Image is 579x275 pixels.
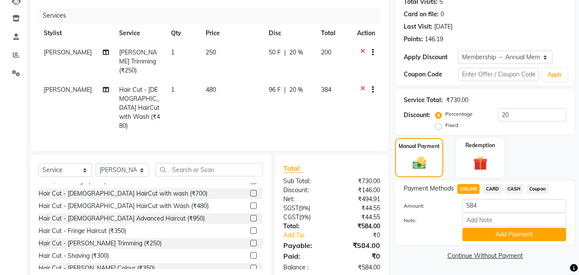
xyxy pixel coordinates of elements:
[39,251,109,260] div: Hair Cut - Shaving (₹300)
[457,184,480,194] span: ONLINE
[283,213,299,221] span: CGST
[39,202,209,211] div: Hair Cut - [DEMOGRAPHIC_DATA] HairCut with Wash (₹480)
[404,35,423,44] div: Points:
[321,86,331,94] span: 384
[332,177,387,186] div: ₹730.00
[39,24,114,43] th: Stylist
[39,264,155,273] div: Hair Cut - [PERSON_NAME] Colour (₹350)
[39,214,205,223] div: Hair Cut - [DEMOGRAPHIC_DATA] Advanced Haircut (₹950)
[277,222,332,231] div: Total:
[543,68,567,81] button: Apply
[284,48,286,57] span: |
[277,263,332,272] div: Balance :
[277,204,332,213] div: ( )
[277,231,341,240] a: Add Tip
[469,154,492,172] img: _gift.svg
[341,231,387,240] div: ₹0
[404,53,458,62] div: Apply Discount
[397,202,456,210] label: Amount:
[277,240,332,251] div: Payable:
[404,111,430,120] div: Discount:
[206,86,216,94] span: 480
[425,35,443,44] div: 146.19
[465,142,495,149] label: Redemption
[321,48,331,56] span: 200
[171,48,174,56] span: 1
[462,199,566,212] input: Amount
[404,96,443,105] div: Service Total:
[332,240,387,251] div: ₹584.00
[332,222,387,231] div: ₹584.00
[264,24,316,43] th: Disc
[332,263,387,272] div: ₹584.00
[44,48,92,56] span: [PERSON_NAME]
[269,85,281,94] span: 96 F
[119,86,160,130] span: Hair Cut - [DEMOGRAPHIC_DATA] HairCut with Wash (₹480)
[404,22,432,31] div: Last Visit:
[332,204,387,213] div: ₹44.55
[505,184,523,194] span: CASH
[441,10,444,19] div: 0
[434,22,453,31] div: [DATE]
[332,251,387,261] div: ₹0
[332,186,387,195] div: ₹146.00
[44,86,92,94] span: [PERSON_NAME]
[445,121,458,129] label: Fixed
[301,214,309,221] span: 9%
[462,228,566,241] button: Add Payment
[483,184,501,194] span: CARD
[283,204,299,212] span: SGST
[408,155,430,171] img: _cash.svg
[404,10,439,19] div: Card on file:
[277,195,332,204] div: Net:
[284,85,286,94] span: |
[289,48,303,57] span: 20 %
[462,213,566,227] input: Add Note
[446,96,468,105] div: ₹730.00
[39,239,162,248] div: Hair Cut - [PERSON_NAME] Trimming (₹250)
[166,24,201,43] th: Qty
[458,68,539,81] input: Enter Offer / Coupon Code
[397,251,573,260] a: Continue Without Payment
[39,189,207,198] div: Hair Cut - [DEMOGRAPHIC_DATA] HairCut with wash (₹700)
[206,48,216,56] span: 250
[527,184,549,194] span: Coupon
[332,213,387,222] div: ₹44.55
[300,205,309,212] span: 9%
[277,186,332,195] div: Discount:
[277,177,332,186] div: Sub Total:
[277,213,332,222] div: ( )
[397,217,456,224] label: Note:
[445,110,473,118] label: Percentage
[332,195,387,204] div: ₹494.91
[316,24,352,43] th: Total
[39,8,387,24] div: Services
[404,70,458,79] div: Coupon Code
[119,48,157,74] span: [PERSON_NAME] Trimming (₹250)
[269,48,281,57] span: 50 F
[156,163,263,176] input: Search or Scan
[39,227,126,236] div: Hair Cut - Fringe Haircut (₹350)
[201,24,264,43] th: Price
[399,142,440,150] label: Manual Payment
[277,251,332,261] div: Paid:
[352,24,380,43] th: Action
[114,24,166,43] th: Service
[283,164,303,173] span: Total
[289,85,303,94] span: 20 %
[404,184,454,193] span: Payment Methods
[171,86,174,94] span: 1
